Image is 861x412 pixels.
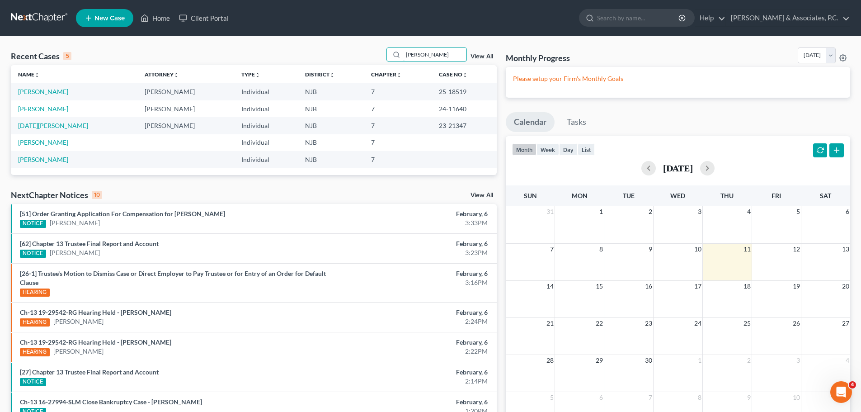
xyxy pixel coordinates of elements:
[53,317,104,326] a: [PERSON_NAME]
[743,281,752,292] span: 18
[364,134,432,151] td: 7
[298,134,364,151] td: NJB
[746,206,752,217] span: 4
[697,392,702,403] span: 8
[772,192,781,199] span: Fri
[693,244,702,255] span: 10
[234,134,298,151] td: Individual
[595,281,604,292] span: 15
[598,392,604,403] span: 6
[403,48,466,61] input: Search by name...
[298,83,364,100] td: NJB
[644,281,653,292] span: 16
[137,83,234,100] td: [PERSON_NAME]
[338,308,488,317] div: February, 6
[726,10,850,26] a: [PERSON_NAME] & Associates, P.C.
[512,143,536,156] button: month
[546,206,555,217] span: 31
[396,72,402,78] i: unfold_more
[720,192,734,199] span: Thu
[432,117,497,134] td: 23-21347
[845,355,850,366] span: 4
[234,151,298,168] td: Individual
[20,210,225,218] a: [51] Order Granting Application For Compensation for [PERSON_NAME]
[364,151,432,168] td: 7
[255,72,260,78] i: unfold_more
[364,100,432,117] td: 7
[20,318,50,327] div: HEARING
[506,112,555,132] a: Calendar
[20,289,50,297] div: HEARING
[364,117,432,134] td: 7
[820,192,831,199] span: Sat
[137,100,234,117] td: [PERSON_NAME]
[20,338,171,346] a: Ch-13 19-29542-RG Hearing Held - [PERSON_NAME]
[338,248,488,257] div: 3:23PM
[546,318,555,329] span: 21
[549,244,555,255] span: 7
[623,192,635,199] span: Tue
[63,52,71,60] div: 5
[559,112,594,132] a: Tasks
[524,192,537,199] span: Sun
[137,117,234,134] td: [PERSON_NAME]
[506,52,570,63] h3: Monthly Progress
[597,9,680,26] input: Search by name...
[845,206,850,217] span: 6
[513,74,843,83] p: Please setup your Firm's Monthly Goals
[595,355,604,366] span: 29
[644,355,653,366] span: 30
[20,250,46,258] div: NOTICE
[20,378,46,386] div: NOTICE
[595,318,604,329] span: 22
[18,122,88,129] a: [DATE][PERSON_NAME]
[462,72,468,78] i: unfold_more
[50,218,100,227] a: [PERSON_NAME]
[338,239,488,248] div: February, 6
[145,71,179,78] a: Attorneyunfold_more
[18,138,68,146] a: [PERSON_NAME]
[18,71,40,78] a: Nameunfold_more
[338,278,488,287] div: 3:16PM
[792,392,801,403] span: 10
[18,156,68,163] a: [PERSON_NAME]
[792,318,801,329] span: 26
[18,88,68,95] a: [PERSON_NAME]
[695,10,725,26] a: Help
[53,347,104,356] a: [PERSON_NAME]
[536,143,559,156] button: week
[470,53,493,60] a: View All
[598,244,604,255] span: 8
[693,281,702,292] span: 17
[559,143,578,156] button: day
[648,244,653,255] span: 9
[20,308,171,316] a: Ch-13 19-29542-RG Hearing Held - [PERSON_NAME]
[338,398,488,407] div: February, 6
[338,338,488,347] div: February, 6
[470,192,493,199] a: View All
[578,143,595,156] button: list
[648,206,653,217] span: 2
[20,368,159,376] a: [27] Chapter 13 Trustee Final Report and Account
[546,281,555,292] span: 14
[234,117,298,134] td: Individual
[20,220,46,228] div: NOTICE
[432,83,497,100] td: 25-18519
[648,392,653,403] span: 7
[439,71,468,78] a: Case Nounfold_more
[338,209,488,218] div: February, 6
[371,71,402,78] a: Chapterunfold_more
[364,83,432,100] td: 7
[792,281,801,292] span: 19
[338,269,488,278] div: February, 6
[20,240,159,247] a: [62] Chapter 13 Trustee Final Report and Account
[841,281,850,292] span: 20
[20,270,326,286] a: [26-1] Trustee's Motion to Dismiss Case or Direct Employer to Pay Trustee or for Entry of an Orde...
[670,192,685,199] span: Wed
[830,381,852,403] iframe: Intercom live chat
[795,206,801,217] span: 5
[792,244,801,255] span: 12
[743,318,752,329] span: 25
[11,51,71,62] div: Recent Cases
[174,72,179,78] i: unfold_more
